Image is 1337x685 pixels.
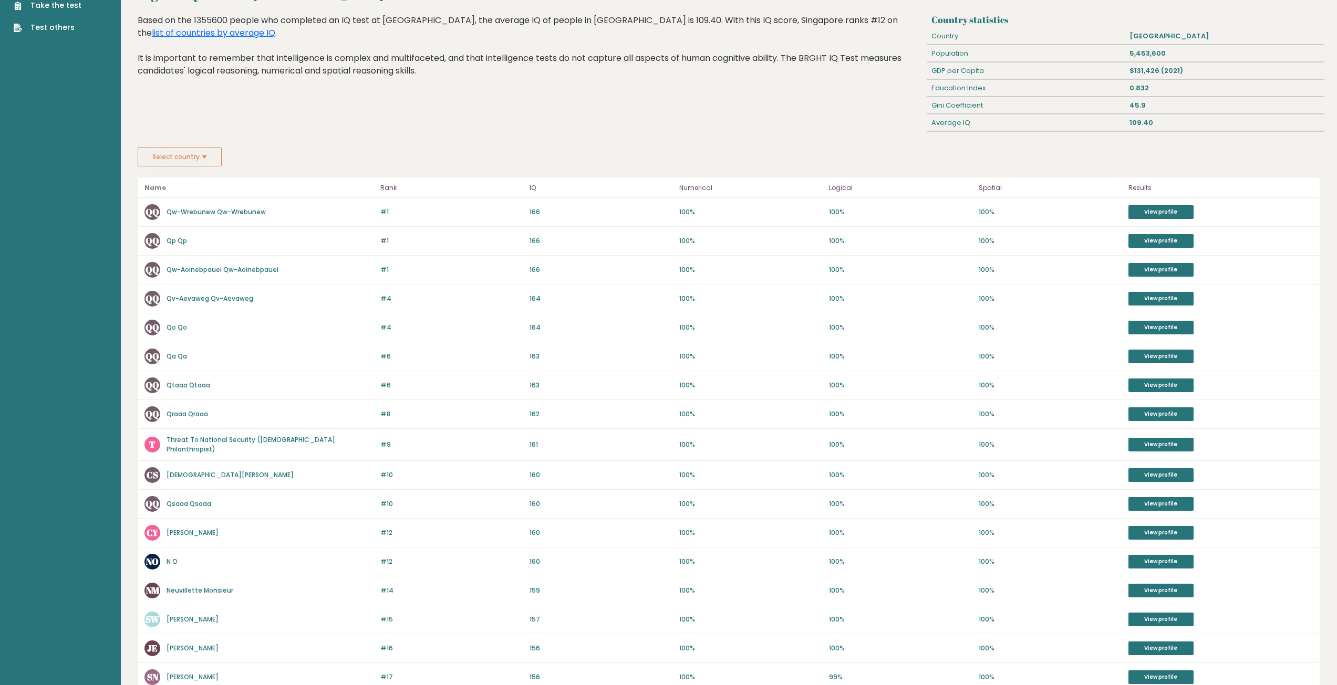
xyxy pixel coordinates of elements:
[979,528,1122,538] p: 100%
[380,265,524,275] p: #1
[380,499,524,509] p: #10
[829,236,972,246] p: 100%
[1128,407,1194,421] a: View profile
[679,470,823,480] p: 100%
[679,381,823,390] p: 100%
[167,435,335,454] a: Threat To National Security ([DEMOGRAPHIC_DATA] Philanthropist)
[530,672,673,682] p: 156
[146,555,159,567] text: NO
[1126,28,1324,45] div: [GEOGRAPHIC_DATA]
[152,27,275,39] a: list of countries by average IQ
[979,352,1122,361] p: 100%
[380,528,524,538] p: #12
[530,323,673,332] p: 164
[1128,378,1194,392] a: View profile
[380,615,524,624] p: #15
[679,352,823,361] p: 100%
[1128,670,1194,684] a: View profile
[1128,263,1194,277] a: View profile
[1126,80,1324,97] div: 0.832
[380,182,524,194] p: Rank
[167,470,294,479] a: [DEMOGRAPHIC_DATA][PERSON_NAME]
[380,381,524,390] p: #6
[829,557,972,566] p: 100%
[167,557,178,566] a: N O
[530,528,673,538] p: 160
[146,264,159,276] text: QQ
[167,499,211,508] a: Qsaaa Qsaaa
[1128,234,1194,248] a: View profile
[14,22,81,33] a: Test others
[530,409,673,419] p: 162
[146,379,159,391] text: QQ
[380,352,524,361] p: #6
[979,615,1122,624] p: 100%
[1126,45,1324,62] div: 5,453,600
[1128,613,1194,626] a: View profile
[679,586,823,595] p: 100%
[530,182,673,194] p: IQ
[530,440,673,449] p: 161
[979,265,1122,275] p: 100%
[380,586,524,595] p: #14
[146,321,159,333] text: QQ
[679,409,823,419] p: 100%
[829,207,972,217] p: 100%
[1128,526,1194,540] a: View profile
[1128,584,1194,597] a: View profile
[1128,350,1194,363] a: View profile
[829,265,972,275] p: 100%
[1128,205,1194,219] a: View profile
[530,265,673,275] p: 166
[530,236,673,246] p: 166
[380,323,524,332] p: #4
[167,672,219,681] a: [PERSON_NAME]
[530,207,673,217] p: 166
[167,294,253,303] a: Qv-Aevaweg Qv-Aevaweg
[1128,292,1194,305] a: View profile
[679,615,823,624] p: 100%
[167,644,219,652] a: [PERSON_NAME]
[679,323,823,332] p: 100%
[931,14,1320,25] h3: Country statistics
[380,440,524,449] p: #9
[146,235,159,247] text: QQ
[530,586,673,595] p: 159
[1128,641,1194,655] a: View profile
[530,352,673,361] p: 163
[380,409,524,419] p: #8
[829,528,972,538] p: 100%
[979,644,1122,653] p: 100%
[1126,62,1324,79] div: $131,426 (2021)
[1128,497,1194,511] a: View profile
[679,265,823,275] p: 100%
[530,644,673,653] p: 156
[530,615,673,624] p: 157
[1126,114,1324,131] div: 109.40
[829,470,972,480] p: 100%
[167,265,278,274] a: Qw-Aoinebpauei Qw-Aoinebpauei
[167,323,187,332] a: Qo Qo
[979,323,1122,332] p: 100%
[167,528,219,537] a: [PERSON_NAME]
[829,381,972,390] p: 100%
[1128,182,1313,194] p: Results
[380,236,524,246] p: #1
[679,207,823,217] p: 100%
[679,440,823,449] p: 100%
[829,672,972,682] p: 99%
[146,584,160,596] text: NM
[979,586,1122,595] p: 100%
[530,381,673,390] p: 163
[679,672,823,682] p: 100%
[979,207,1122,217] p: 100%
[679,236,823,246] p: 100%
[1128,555,1194,568] a: View profile
[530,470,673,480] p: 160
[146,350,159,362] text: QQ
[979,409,1122,419] p: 100%
[167,207,266,216] a: Qw-Wrebunew Qw-Wrebunew
[927,97,1126,114] div: Gini Coefficient
[1128,438,1194,451] a: View profile
[138,14,924,93] div: Based on the 1355600 people who completed an IQ test at [GEOGRAPHIC_DATA], the average IQ of peop...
